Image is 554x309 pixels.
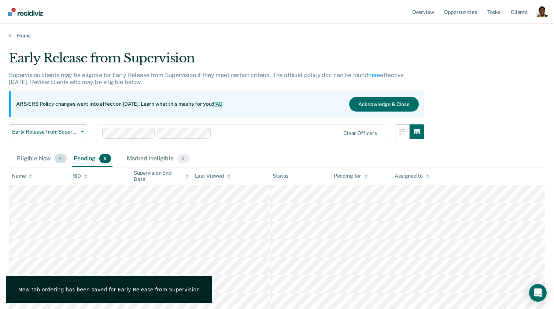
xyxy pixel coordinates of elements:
[343,130,377,137] div: Clear officers
[8,8,43,16] img: Recidiviz
[72,151,112,167] div: Pending9
[73,173,88,179] div: SID
[395,173,429,179] div: Assigned to
[18,286,200,293] div: New tab ordering has been saved for Early Release from Supervision
[9,51,424,72] div: Early Release from Supervision
[334,173,368,179] div: Pending for
[15,151,68,167] div: Eligible Now4
[9,72,404,86] p: Supervision clients may be eligible for Early Release from Supervision if they meet certain crite...
[134,170,189,182] div: Supervision End Date
[16,101,223,108] p: ARS/ERS Policy changes went into effect on [DATE]. Learn what this means for you:
[195,173,230,179] div: Last Viewed
[9,32,545,39] a: Home
[12,173,32,179] div: Name
[273,173,288,179] div: Status
[177,154,189,163] span: 3
[9,124,87,139] button: Early Release from Supervision
[349,97,419,112] button: Acknowledge & Close
[99,154,111,163] span: 9
[55,154,66,163] span: 4
[125,151,191,167] div: Marked Ineligible3
[536,6,548,17] button: Profile dropdown button
[529,284,547,302] div: Open Intercom Messenger
[213,101,223,107] a: FAQ
[12,129,78,135] span: Early Release from Supervision
[368,72,380,79] a: here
